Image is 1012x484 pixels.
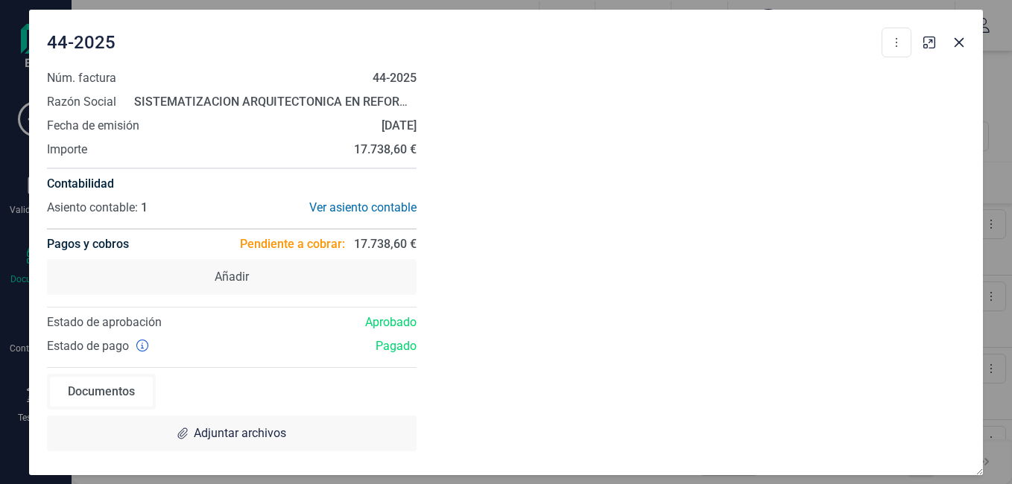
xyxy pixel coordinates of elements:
[47,117,139,135] span: Fecha de emisión
[47,229,129,259] h4: Pagos y cobros
[50,377,153,407] div: Documentos
[47,315,162,329] span: Estado de aprobación
[354,142,417,156] strong: 17.738,60 €
[947,31,971,54] button: Close
[194,424,286,442] span: Adjuntar archivos
[47,31,116,54] span: 44-2025
[47,93,116,111] span: Razón Social
[354,235,417,253] span: 17.738,60 €
[47,141,87,159] span: Importe
[134,95,443,109] strong: SISTEMATIZACION ARQUITECTONICA EN REFORMAS SL
[215,268,249,286] span: Añadir
[47,337,129,355] span: Estado de pago
[240,235,345,253] span: Pendiente a cobrar:
[47,175,417,193] h4: Contabilidad
[373,71,417,85] strong: 44-2025
[47,69,116,87] span: Núm. factura
[232,199,417,217] div: Ver asiento contable
[232,337,428,355] div: Pagado
[382,118,417,133] strong: [DATE]
[47,200,138,214] span: Asiento contable:
[47,415,417,451] div: Adjuntar archivos
[141,200,148,214] span: 1
[232,313,428,331] div: Aprobado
